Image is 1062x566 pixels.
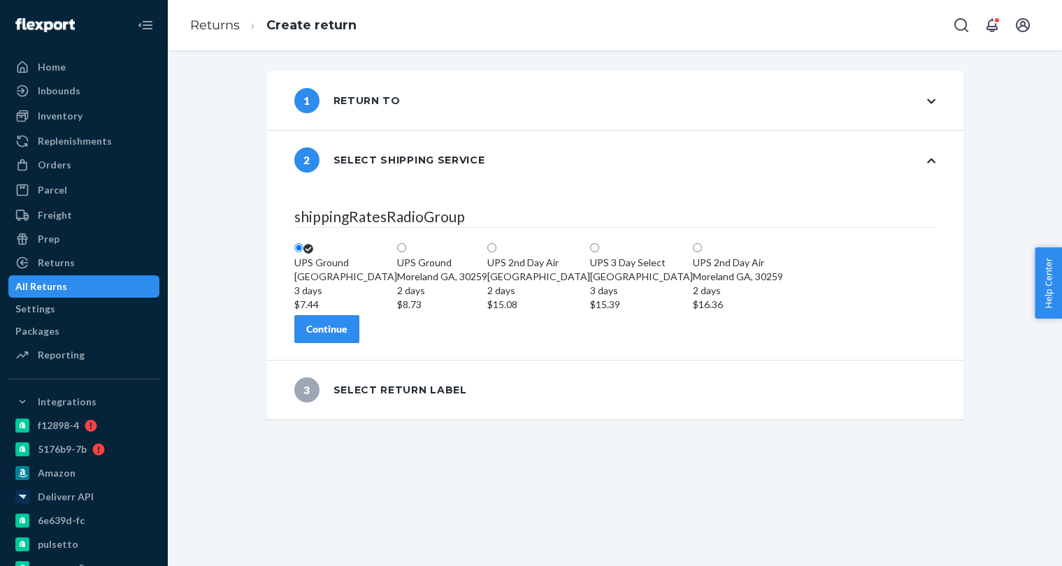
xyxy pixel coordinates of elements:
div: 2 days [487,284,590,298]
a: Returns [8,252,159,274]
a: Inventory [8,105,159,127]
a: Settings [8,298,159,320]
a: Replenishments [8,130,159,152]
div: UPS 2nd Day Air [487,256,590,270]
input: UPS 3 Day Select[GEOGRAPHIC_DATA]3 days$15.39 [590,243,599,252]
a: Parcel [8,179,159,201]
div: Moreland GA, 30259 [397,270,487,312]
input: UPS Ground[GEOGRAPHIC_DATA]3 days$7.44 [294,243,303,252]
div: Return to [294,88,401,113]
button: Integrations [8,391,159,413]
div: [GEOGRAPHIC_DATA] [487,270,590,312]
div: [GEOGRAPHIC_DATA] [294,270,397,312]
div: Parcel [38,183,67,197]
div: Settings [15,302,55,316]
span: 3 [294,377,320,402]
div: $8.73 [397,298,487,312]
div: 2 days [693,284,783,298]
div: UPS Ground [294,256,397,270]
button: Open Search Box [947,11,975,39]
div: f12898-4 [38,419,79,433]
div: Inventory [38,109,82,123]
div: 2 days [397,284,487,298]
a: f12898-4 [8,414,159,437]
a: All Returns [8,275,159,298]
div: 3 days [590,284,693,298]
div: Amazon [38,466,76,480]
div: Packages [15,324,59,338]
div: [GEOGRAPHIC_DATA] [590,270,693,312]
div: $15.39 [590,298,693,312]
div: UPS 2nd Day Air [693,256,783,270]
a: 5176b9-7b [8,438,159,460]
div: Continue [306,322,347,336]
div: Home [38,60,66,74]
div: $7.44 [294,298,397,312]
legend: shippingRatesRadioGroup [294,206,936,228]
a: Amazon [8,462,159,484]
div: Moreland GA, 30259 [693,270,783,312]
button: Help Center [1035,247,1062,319]
span: 2 [294,147,320,173]
span: 1 [294,88,320,113]
div: $16.36 [693,298,783,312]
input: UPS 2nd Day AirMoreland GA, 302592 days$16.36 [693,243,702,252]
a: Home [8,56,159,78]
div: Select return label [294,377,467,402]
button: Continue [294,315,359,343]
button: Open notifications [978,11,1006,39]
a: Freight [8,204,159,226]
div: All Returns [15,280,67,293]
input: UPS 2nd Day Air[GEOGRAPHIC_DATA]2 days$15.08 [487,243,496,252]
div: Reporting [38,348,85,362]
button: Open account menu [1009,11,1037,39]
div: Freight [38,208,72,222]
a: Deliverr API [8,486,159,508]
a: Create return [266,17,357,33]
div: Inbounds [38,84,80,98]
a: 6e639d-fc [8,509,159,532]
a: Reporting [8,344,159,366]
img: Flexport logo [15,18,75,32]
a: Packages [8,320,159,342]
div: Integrations [38,395,96,409]
div: Select shipping service [294,147,485,173]
div: UPS 3 Day Select [590,256,693,270]
div: 3 days [294,284,397,298]
a: Orders [8,154,159,176]
div: pulsetto [38,537,78,551]
a: pulsetto [8,533,159,556]
a: Inbounds [8,80,159,102]
a: Returns [190,17,240,33]
div: Returns [38,256,75,270]
div: Prep [38,232,59,246]
div: UPS Ground [397,256,487,270]
a: Prep [8,228,159,250]
input: UPS GroundMoreland GA, 302592 days$8.73 [397,243,406,252]
div: $15.08 [487,298,590,312]
ol: breadcrumbs [179,5,368,46]
button: Close Navigation [131,11,159,39]
div: Deliverr API [38,490,94,504]
div: Orders [38,158,71,172]
div: 5176b9-7b [38,442,87,456]
div: 6e639d-fc [38,514,85,528]
div: Replenishments [38,134,112,148]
